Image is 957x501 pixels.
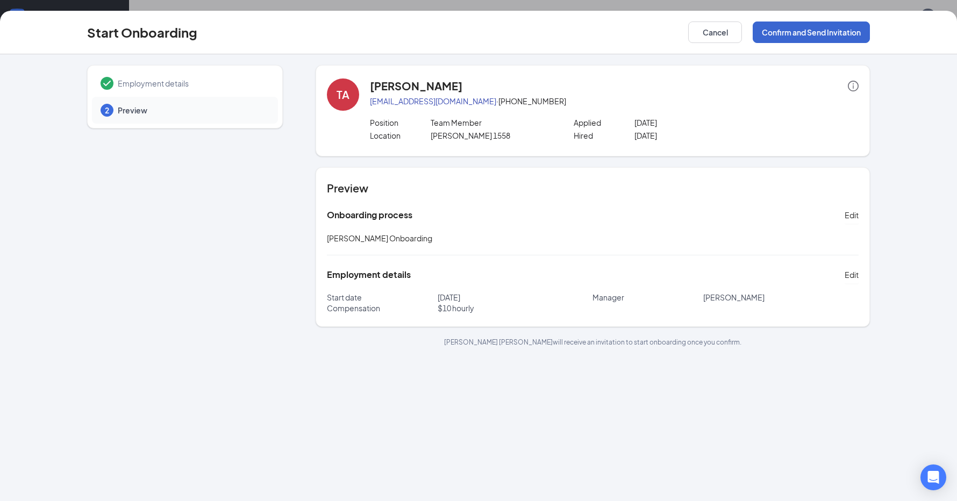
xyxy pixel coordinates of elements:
p: Applied [574,117,635,128]
h4: Preview [327,181,859,196]
svg: Checkmark [101,77,113,90]
p: [PERSON_NAME] [PERSON_NAME] will receive an invitation to start onboarding once you confirm. [316,338,870,347]
span: Edit [845,210,859,220]
span: info-circle [848,81,859,91]
p: Position [370,117,431,128]
span: Preview [118,105,267,116]
h5: Onboarding process [327,209,412,221]
p: Compensation [327,303,438,313]
span: Edit [845,269,859,280]
p: Manager [592,292,703,303]
button: Edit [845,266,859,283]
h4: [PERSON_NAME] [370,78,462,94]
button: Cancel [688,22,742,43]
button: Confirm and Send Invitation [753,22,870,43]
p: [DATE] [634,130,756,141]
button: Edit [845,206,859,224]
div: TA [337,87,349,102]
h5: Employment details [327,269,411,281]
p: · [PHONE_NUMBER] [370,96,859,106]
p: Hired [574,130,635,141]
p: [DATE] [634,117,756,128]
p: [DATE] [438,292,593,303]
p: Location [370,130,431,141]
h3: Start Onboarding [87,23,197,41]
a: [EMAIL_ADDRESS][DOMAIN_NAME] [370,96,496,106]
span: Employment details [118,78,267,89]
span: 2 [105,105,109,116]
span: [PERSON_NAME] Onboarding [327,233,432,243]
p: $ 10 hourly [438,303,593,313]
p: Start date [327,292,438,303]
p: [PERSON_NAME] [703,292,859,303]
div: Open Intercom Messenger [920,464,946,490]
p: [PERSON_NAME] 1558 [431,130,553,141]
p: Team Member [431,117,553,128]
